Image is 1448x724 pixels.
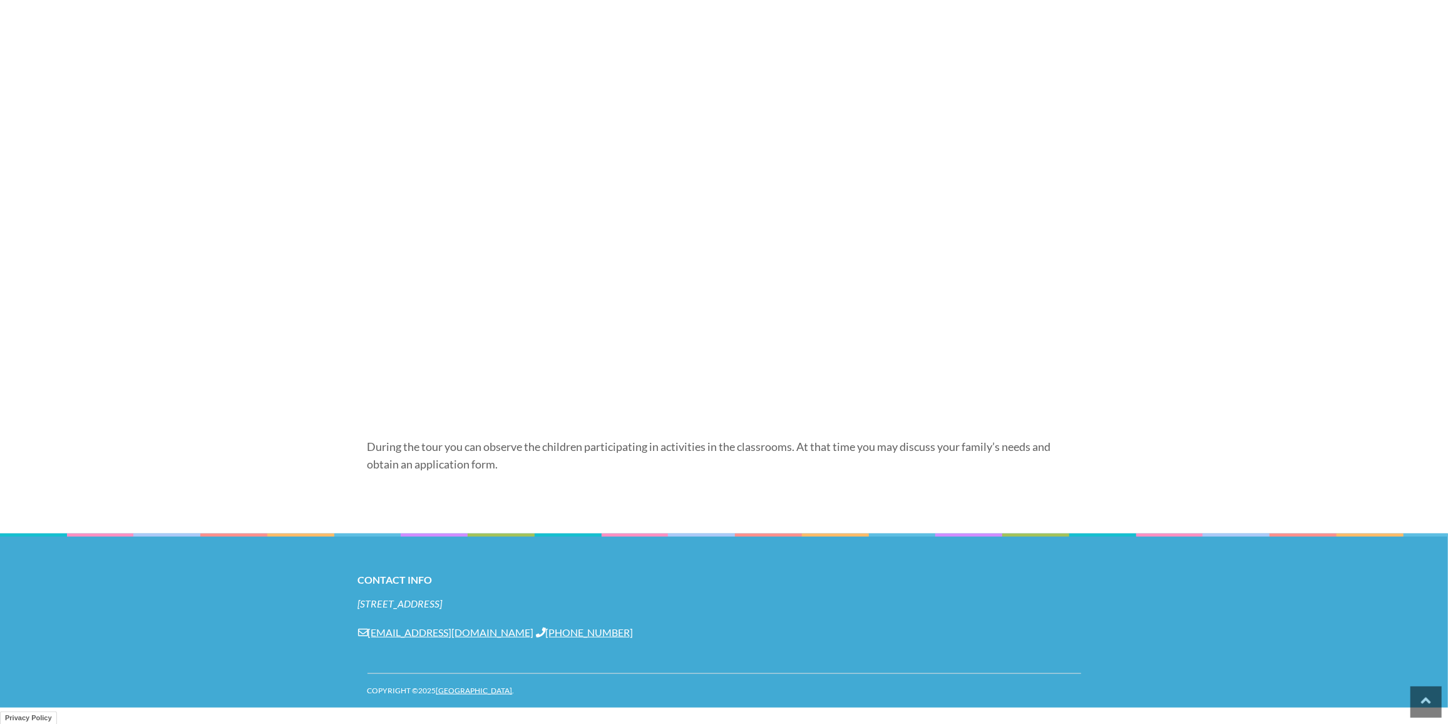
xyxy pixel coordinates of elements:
a: [EMAIL_ADDRESS][DOMAIN_NAME] [358,626,534,638]
div: Copyright ©2025 . [367,674,1081,708]
a: [PHONE_NUMBER] [536,626,634,638]
p: During the tour you can observe the children participating in activities in the classrooms. At th... [367,438,1072,473]
address: [STREET_ADDRESS] [358,597,1091,611]
a: [GEOGRAPHIC_DATA] [436,686,513,695]
h2: Contact Info [358,571,1091,589]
